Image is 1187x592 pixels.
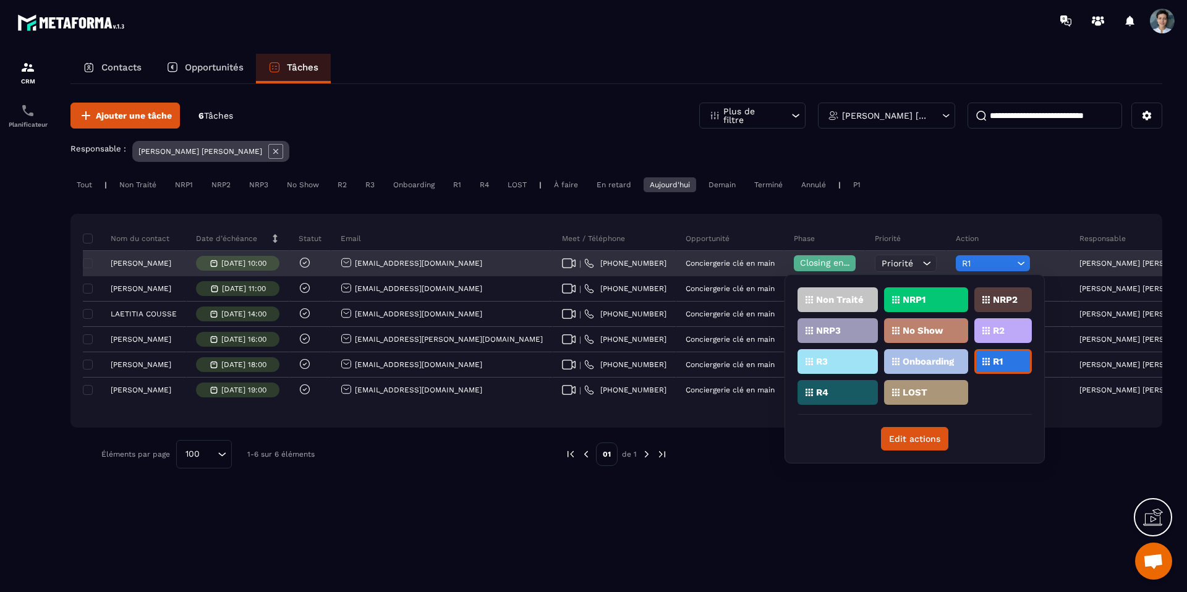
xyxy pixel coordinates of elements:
button: Edit actions [881,427,948,450]
a: Contacts [70,54,154,83]
p: [PERSON_NAME] [111,360,171,369]
p: | [838,180,841,189]
p: No Show [903,326,943,335]
p: [PERSON_NAME] [111,335,171,344]
p: 1-6 sur 6 éléments [247,450,315,459]
span: Priorité [882,258,913,268]
span: | [579,310,581,319]
a: [PHONE_NUMBER] [584,258,666,268]
p: R2 [993,326,1005,335]
div: Onboarding [387,177,441,192]
p: [PERSON_NAME] [111,386,171,394]
a: Opportunités [154,54,256,83]
div: Annulé [795,177,832,192]
img: prev [565,449,576,460]
p: LAETITIA COUSSE [111,310,177,318]
img: logo [17,11,129,34]
div: Non Traité [113,177,163,192]
p: Éléments par page [101,450,170,459]
p: LOST [903,388,927,397]
p: | [104,180,107,189]
p: 6 [198,110,233,122]
p: NRP3 [816,326,841,335]
div: P1 [847,177,867,192]
span: | [579,386,581,395]
div: À faire [548,177,584,192]
div: R3 [359,177,381,192]
a: formationformationCRM [3,51,53,94]
p: Plus de filtre [723,107,778,124]
p: Statut [299,234,321,243]
div: Aujourd'hui [644,177,696,192]
p: 01 [596,442,618,466]
p: CRM [3,78,53,85]
input: Search for option [204,447,215,461]
span: | [579,335,581,344]
p: de 1 [622,449,637,459]
p: [DATE] 10:00 [221,259,266,268]
p: [PERSON_NAME] [111,284,171,293]
div: NRP1 [169,177,199,192]
a: [PHONE_NUMBER] [584,360,666,370]
img: prev [581,449,592,460]
div: R4 [474,177,495,192]
p: Conciergerie clé en main [686,335,775,344]
img: next [657,449,668,460]
span: | [579,284,581,294]
p: Planificateur [3,121,53,128]
p: NRP1 [903,295,925,304]
p: Tâches [287,62,318,73]
div: R1 [447,177,467,192]
p: | [539,180,542,189]
p: Conciergerie clé en main [686,259,775,268]
div: No Show [281,177,325,192]
div: NRP2 [205,177,237,192]
span: | [579,360,581,370]
div: En retard [590,177,637,192]
p: Non Traité [816,295,864,304]
p: [PERSON_NAME] [PERSON_NAME] [842,111,928,120]
p: Date d’échéance [196,234,257,243]
span: Tâches [204,111,233,121]
div: LOST [501,177,533,192]
p: R4 [816,388,828,397]
a: [PHONE_NUMBER] [584,334,666,344]
p: Opportunités [185,62,244,73]
p: Conciergerie clé en main [686,386,775,394]
p: Action [956,234,979,243]
p: Meet / Téléphone [562,234,625,243]
p: Conciergerie clé en main [686,284,775,293]
p: [PERSON_NAME] [PERSON_NAME] [138,147,262,156]
p: Email [341,234,361,243]
img: scheduler [20,103,35,118]
p: [DATE] 14:00 [221,310,266,318]
p: Priorité [875,234,901,243]
div: Demain [702,177,742,192]
span: Closing en cours [800,258,870,268]
div: Tout [70,177,98,192]
a: [PHONE_NUMBER] [584,284,666,294]
p: Nom du contact [86,234,169,243]
a: schedulerschedulerPlanificateur [3,94,53,137]
p: Opportunité [686,234,730,243]
p: Conciergerie clé en main [686,360,775,369]
p: R1 [993,357,1003,366]
img: next [641,449,652,460]
span: Ajouter une tâche [96,109,172,122]
img: formation [20,60,35,75]
p: NRP2 [993,295,1018,304]
div: Terminé [748,177,789,192]
p: [DATE] 16:00 [221,335,266,344]
p: Conciergerie clé en main [686,310,775,318]
span: | [579,259,581,268]
p: Contacts [101,62,142,73]
p: Onboarding [903,357,954,366]
p: R3 [816,357,828,366]
a: [PHONE_NUMBER] [584,309,666,319]
span: 100 [181,447,204,461]
span: R1 [962,258,1014,268]
p: Responsable : [70,144,126,153]
p: Phase [794,234,815,243]
p: [DATE] 19:00 [221,386,266,394]
a: [PHONE_NUMBER] [584,385,666,395]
